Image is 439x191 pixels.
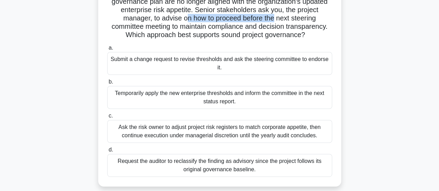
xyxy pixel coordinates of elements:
span: a. [109,45,113,51]
div: Submit a change request to revise thresholds and ask the steering committee to endorse it. [107,52,332,75]
div: Request the auditor to reclassify the finding as advisory since the project follows its original ... [107,154,332,177]
div: Ask the risk owner to adjust project risk registers to match corporate appetite, then continue ex... [107,120,332,143]
div: Temporarily apply the new enterprise thresholds and inform the committee in the next status report. [107,86,332,109]
span: b. [109,79,113,85]
span: d. [109,147,113,153]
span: c. [109,113,113,119]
